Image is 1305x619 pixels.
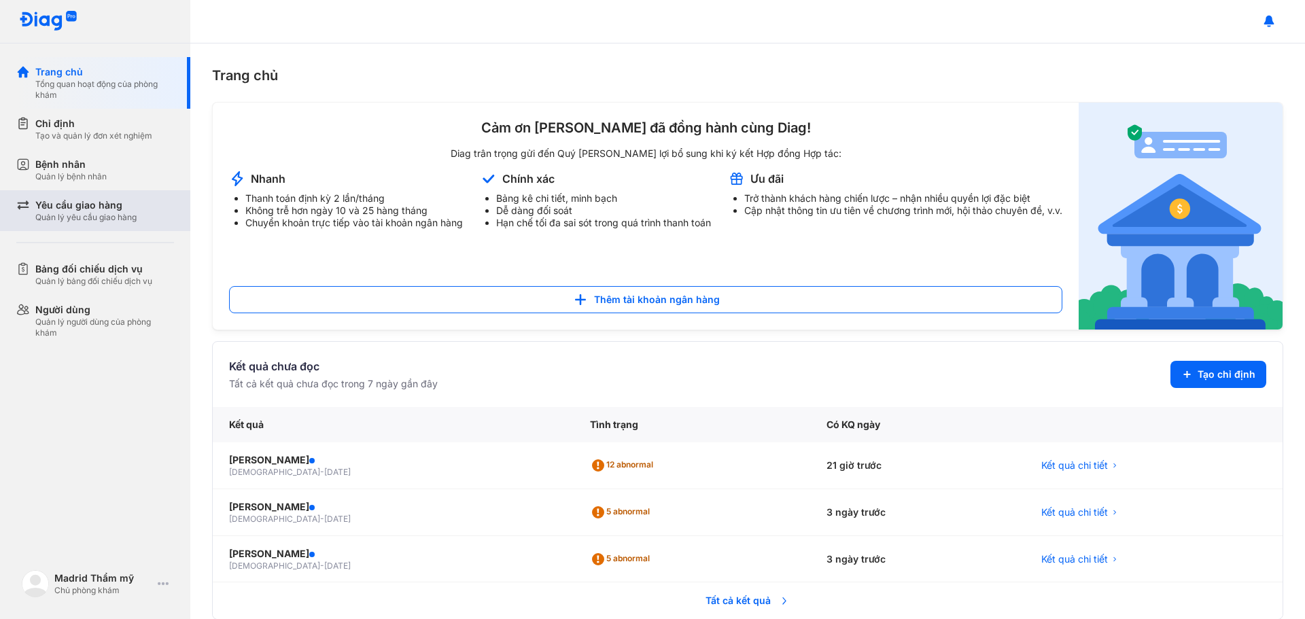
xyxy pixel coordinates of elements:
[320,514,324,524] span: -
[744,192,1062,205] li: Trở thành khách hàng chiến lược – nhận nhiều quyền lợi đặc biệt
[810,407,1025,442] div: Có KQ ngày
[229,286,1062,313] button: Thêm tài khoản ngân hàng
[35,198,137,212] div: Yêu cầu giao hàng
[245,217,463,229] li: Chuyển khoản trực tiếp vào tài khoản ngân hàng
[810,489,1025,536] div: 3 ngày trước
[229,147,1062,160] div: Diag trân trọng gửi đến Quý [PERSON_NAME] lợi bổ sung khi ký kết Hợp đồng Hợp tác:
[810,536,1025,583] div: 3 ngày trước
[502,171,555,186] div: Chính xác
[213,407,574,442] div: Kết quả
[1079,103,1283,330] img: account-announcement
[750,171,784,186] div: Ưu đãi
[35,117,152,130] div: Chỉ định
[229,514,320,524] span: [DEMOGRAPHIC_DATA]
[1170,361,1266,388] button: Tạo chỉ định
[574,407,810,442] div: Tình trạng
[320,467,324,477] span: -
[324,467,351,477] span: [DATE]
[35,212,137,223] div: Quản lý yêu cầu giao hàng
[320,561,324,571] span: -
[229,358,438,374] div: Kết quả chưa đọc
[245,205,463,217] li: Không trễ hơn ngày 10 và 25 hàng tháng
[229,500,557,514] div: [PERSON_NAME]
[324,561,351,571] span: [DATE]
[35,79,174,101] div: Tổng quan hoạt động của phòng khám
[496,217,711,229] li: Hạn chế tối đa sai sót trong quá trình thanh toán
[1198,368,1255,381] span: Tạo chỉ định
[54,585,152,596] div: Chủ phòng khám
[229,377,438,391] div: Tất cả kết quả chưa đọc trong 7 ngày gần đây
[590,501,655,523] div: 5 abnormal
[1041,552,1108,566] span: Kết quả chi tiết
[229,467,320,477] span: [DEMOGRAPHIC_DATA]
[324,514,351,524] span: [DATE]
[35,130,152,141] div: Tạo và quản lý đơn xét nghiệm
[590,548,655,570] div: 5 abnormal
[229,561,320,571] span: [DEMOGRAPHIC_DATA]
[35,65,174,79] div: Trang chủ
[1041,459,1108,472] span: Kết quả chi tiết
[229,171,245,187] img: account-announcement
[496,192,711,205] li: Bảng kê chi tiết, minh bạch
[697,586,798,616] span: Tất cả kết quả
[744,205,1062,217] li: Cập nhật thông tin ưu tiên về chương trình mới, hội thảo chuyên đề, v.v.
[480,171,497,187] img: account-announcement
[35,303,174,317] div: Người dùng
[35,276,152,287] div: Quản lý bảng đối chiếu dịch vụ
[35,262,152,276] div: Bảng đối chiếu dịch vụ
[590,455,659,476] div: 12 abnormal
[229,547,557,561] div: [PERSON_NAME]
[496,205,711,217] li: Dễ dàng đối soát
[810,442,1025,489] div: 21 giờ trước
[212,65,1283,86] div: Trang chủ
[22,570,49,597] img: logo
[35,158,107,171] div: Bệnh nhân
[229,453,557,467] div: [PERSON_NAME]
[229,119,1062,137] div: Cảm ơn [PERSON_NAME] đã đồng hành cùng Diag!
[19,11,77,32] img: logo
[1041,506,1108,519] span: Kết quả chi tiết
[251,171,285,186] div: Nhanh
[728,171,745,187] img: account-announcement
[35,317,174,338] div: Quản lý người dùng của phòng khám
[54,571,152,585] div: Madrid Thẩm mỹ
[35,171,107,182] div: Quản lý bệnh nhân
[245,192,463,205] li: Thanh toán định kỳ 2 lần/tháng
